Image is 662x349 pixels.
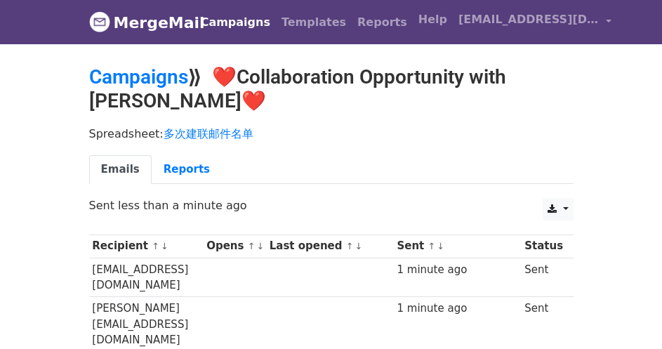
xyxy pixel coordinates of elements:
div: 聊天小组件 [592,282,662,349]
a: ↑ [346,241,354,251]
a: ↑ [152,241,159,251]
a: 多次建联邮件名单 [164,127,253,140]
a: ↓ [161,241,168,251]
a: Reports [152,155,222,184]
th: Recipient [89,235,204,258]
a: ↓ [437,241,444,251]
a: Help [413,6,453,34]
span: [EMAIL_ADDRESS][DOMAIN_NAME] [458,11,599,28]
th: Sent [394,235,522,258]
a: Reports [352,8,413,37]
a: ↑ [248,241,256,251]
p: Spreadsheet: [89,126,574,141]
a: ↓ [355,241,363,251]
a: ↓ [256,241,264,251]
a: Campaigns [89,65,188,88]
div: 1 minute ago [397,262,517,278]
th: Last opened [266,235,394,258]
a: Campaigns [195,8,276,37]
a: Emails [89,155,152,184]
a: Templates [276,8,352,37]
td: [EMAIL_ADDRESS][DOMAIN_NAME] [89,258,204,297]
iframe: Chat Widget [592,282,662,349]
a: MergeMail [89,8,184,37]
th: Status [521,235,566,258]
div: 1 minute ago [397,301,517,317]
td: Sent [521,258,566,297]
a: [EMAIL_ADDRESS][DOMAIN_NAME] [453,6,617,39]
th: Opens [203,235,266,258]
img: MergeMail logo [89,11,110,32]
p: Sent less than a minute ago [89,198,574,213]
h2: ⟫ ❤️Collaboration Opportunity with [PERSON_NAME]❤️ [89,65,574,112]
a: ↑ [428,241,436,251]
